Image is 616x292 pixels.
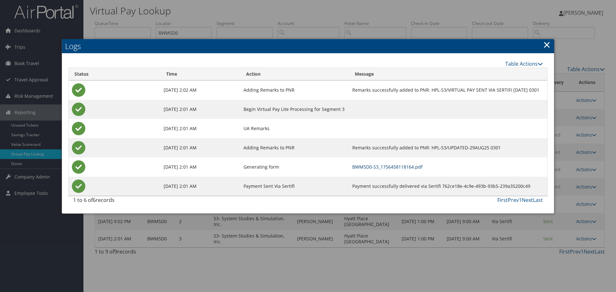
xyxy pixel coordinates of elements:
[69,68,160,80] th: Status: activate to sort column ascending
[240,80,349,100] td: Adding Remarks to PNR
[349,80,547,100] td: Remarks successfully added to PNR: HPL-S3/VIRTUAL PAY SENT VIA SERTIFI [DATE] 0301
[93,196,96,204] span: 6
[533,196,543,204] a: Last
[240,177,349,196] td: Payment Sent Via Sertifi
[160,68,241,80] th: Time: activate to sort column ascending
[349,177,547,196] td: Payment successfully delivered via Sertifi 762ce18e-4c9e-493b-93b5-239a35200c49
[519,196,522,204] a: 1
[505,60,543,67] a: Table Actions
[160,177,241,196] td: [DATE] 2:01 AM
[240,100,349,119] td: Begin Virtual Pay Lite Processing for Segment 3
[240,119,349,138] td: UA Remarks
[160,138,241,157] td: [DATE] 2:01 AM
[349,68,547,80] th: Message: activate to sort column ascending
[349,138,547,157] td: Remarks successfully added to PNR: HPL-S3/UPDATED-29AUG25 0301
[73,196,184,207] div: 1 to 6 of records
[240,138,349,157] td: Adding Remarks to PNR
[240,157,349,177] td: Generating form
[160,100,241,119] td: [DATE] 2:01 AM
[497,196,508,204] a: First
[522,196,533,204] a: Next
[543,38,551,51] a: Close
[160,157,241,177] td: [DATE] 2:01 AM
[508,196,519,204] a: Prev
[62,39,554,53] h2: Logs
[352,164,423,170] a: BWM5D0-S3_1756458118164.pdf
[160,80,241,100] td: [DATE] 2:02 AM
[240,68,349,80] th: Action: activate to sort column ascending
[160,119,241,138] td: [DATE] 2:01 AM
